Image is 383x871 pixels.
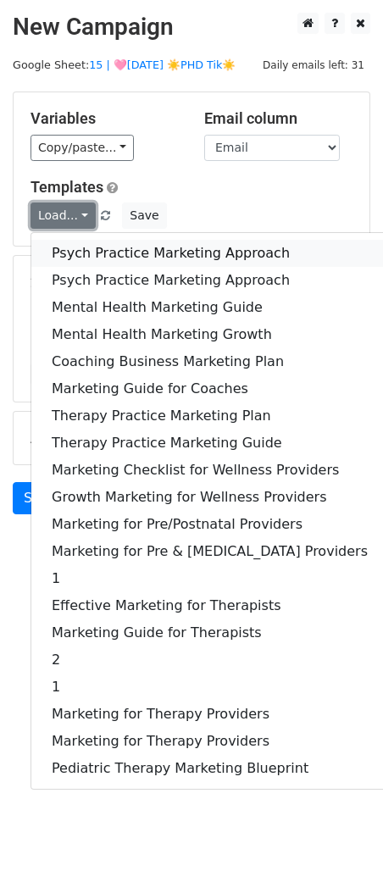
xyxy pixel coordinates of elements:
iframe: Chat Widget [298,790,383,871]
a: Send [13,482,69,514]
a: 15 | 🩷[DATE] ☀️PHD Tik☀️ [89,58,236,71]
h5: Email column [204,109,352,128]
a: Templates [31,178,103,196]
button: Save [122,202,166,229]
a: Daily emails left: 31 [257,58,370,71]
h2: New Campaign [13,13,370,42]
small: Google Sheet: [13,58,236,71]
h5: Variables [31,109,179,128]
a: Copy/paste... [31,135,134,161]
a: Load... [31,202,96,229]
span: Daily emails left: 31 [257,56,370,75]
